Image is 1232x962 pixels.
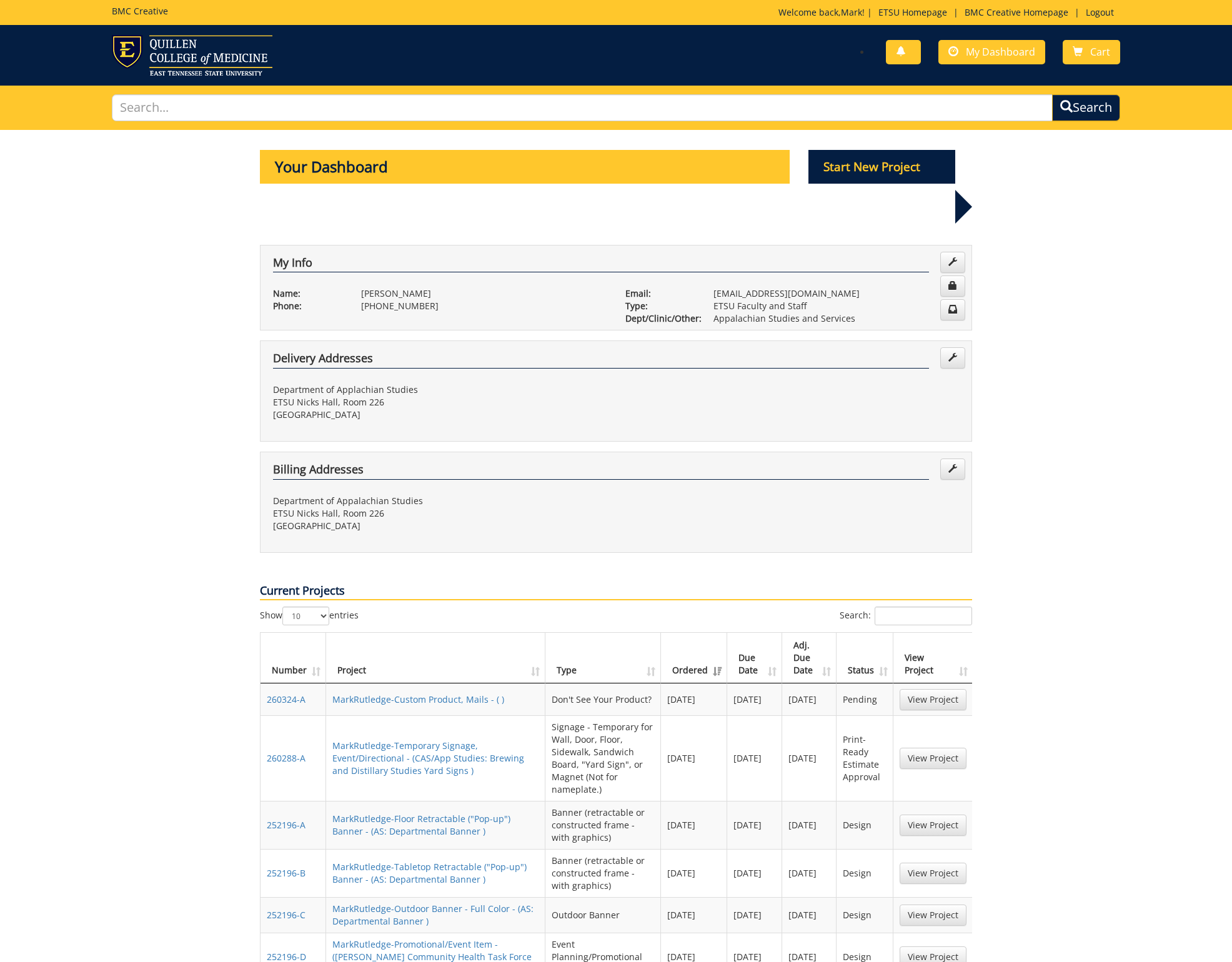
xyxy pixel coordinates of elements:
a: View Project [900,748,966,769]
a: Cart [1063,40,1120,64]
a: View Project [900,689,966,710]
p: Name: [273,287,342,300]
td: [DATE] [661,715,727,801]
a: View Project [900,815,966,836]
span: My Dashboard [966,45,1035,59]
h4: Delivery Addresses [273,352,929,369]
a: MarkRutledge-Tabletop Retractable ("Pop-up") Banner - (AS: Departmental Banner ) [332,861,527,885]
th: Project: activate to sort column ascending [326,633,545,683]
td: [DATE] [782,849,837,897]
td: [DATE] [782,897,837,933]
span: Cart [1090,45,1110,59]
button: Search [1052,94,1120,121]
td: [DATE] [782,801,837,849]
a: Edit Info [940,252,965,273]
p: [EMAIL_ADDRESS][DOMAIN_NAME] [713,287,959,300]
th: Due Date: activate to sort column ascending [727,633,782,683]
a: Change Password [940,275,965,297]
a: 252196-A [267,819,306,831]
a: 252196-B [267,867,306,879]
a: Logout [1080,6,1120,18]
p: [GEOGRAPHIC_DATA] [273,520,607,532]
th: Adj. Due Date: activate to sort column ascending [782,633,837,683]
a: ETSU Homepage [872,6,953,18]
a: BMC Creative Homepage [958,6,1075,18]
td: Outdoor Banner [545,897,661,933]
td: Signage - Temporary for Wall, Door, Floor, Sidewalk, Sandwich Board, "Yard Sign", or Magnet (Not ... [545,715,661,801]
td: Print-Ready Estimate Approval [837,715,893,801]
td: [DATE] [727,715,782,801]
a: MarkRutledge-Temporary Signage, Event/Directional - (CAS/App Studies: Brewing and Distillary Stud... [332,740,524,776]
a: View Project [900,863,966,884]
p: Current Projects [260,583,972,600]
a: View Project [900,905,966,926]
a: Start New Project [808,162,956,174]
th: Ordered: activate to sort column ascending [661,633,727,683]
th: View Project: activate to sort column ascending [893,633,973,683]
td: Design [837,849,893,897]
h4: Billing Addresses [273,464,929,480]
td: Banner (retractable or constructed frame - with graphics) [545,849,661,897]
h4: My Info [273,257,929,273]
td: [DATE] [661,897,727,933]
td: Design [837,801,893,849]
p: ETSU Nicks Hall, Room 226 [273,507,607,520]
p: Dept/Clinic/Other: [625,312,695,325]
td: [DATE] [782,683,837,715]
td: [DATE] [727,897,782,933]
p: [PERSON_NAME] [361,287,607,300]
p: Start New Project [808,150,956,184]
a: My Dashboard [938,40,1045,64]
p: Department of Applachian Studies [273,384,607,396]
a: Edit Addresses [940,347,965,369]
td: [DATE] [661,801,727,849]
h5: BMC Creative [112,6,168,16]
th: Number: activate to sort column ascending [261,633,326,683]
td: [DATE] [727,849,782,897]
td: Don't See Your Product? [545,683,661,715]
label: Search: [840,607,972,625]
a: Mark [841,6,862,18]
a: MarkRutledge-Custom Product, Mails - ( ) [332,693,504,705]
a: 252196-C [267,909,306,921]
p: [PHONE_NUMBER] [361,300,607,312]
a: Change Communication Preferences [940,299,965,320]
p: [GEOGRAPHIC_DATA] [273,409,607,421]
input: Search: [875,607,972,625]
label: Show entries [260,607,359,625]
p: Department of Appalachian Studies [273,495,607,507]
td: [DATE] [727,683,782,715]
img: ETSU logo [112,35,272,76]
td: Design [837,897,893,933]
p: Phone: [273,300,342,312]
td: Banner (retractable or constructed frame - with graphics) [545,801,661,849]
a: Edit Addresses [940,459,965,480]
td: [DATE] [661,849,727,897]
th: Type: activate to sort column ascending [545,633,661,683]
p: Appalachian Studies and Services [713,312,959,325]
a: MarkRutledge-Floor Retractable ("Pop-up") Banner - (AS: Departmental Banner ) [332,813,510,837]
p: Welcome back, ! | | | [778,6,1120,19]
a: 260324-A [267,693,306,705]
p: ETSU Faculty and Staff [713,300,959,312]
a: MarkRutledge-Outdoor Banner - Full Color - (AS: Departmental Banner ) [332,903,534,927]
a: 260288-A [267,752,306,764]
td: [DATE] [782,715,837,801]
p: Email: [625,287,695,300]
input: Search... [112,94,1052,121]
p: ETSU Nicks Hall, Room 226 [273,396,607,409]
td: [DATE] [661,683,727,715]
p: Your Dashboard [260,150,790,184]
td: Pending [837,683,893,715]
td: [DATE] [727,801,782,849]
select: Showentries [282,607,329,625]
p: Type: [625,300,695,312]
th: Status: activate to sort column ascending [837,633,893,683]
